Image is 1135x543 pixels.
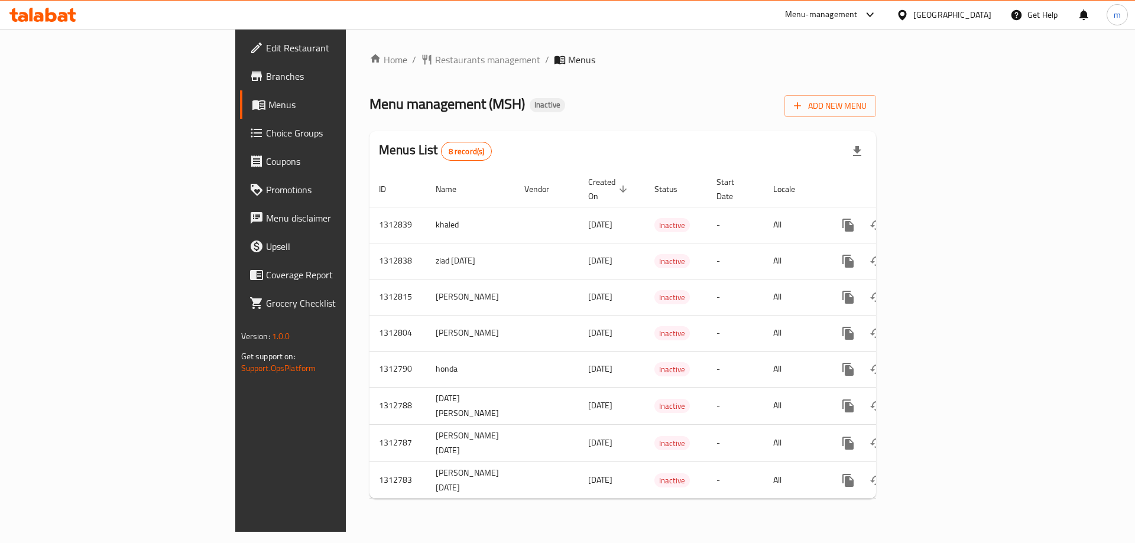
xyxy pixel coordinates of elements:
span: Inactive [654,437,690,450]
div: Inactive [654,362,690,376]
a: Support.OpsPlatform [241,360,316,376]
span: 8 record(s) [442,146,492,157]
span: Inactive [654,255,690,268]
a: Edit Restaurant [240,34,425,62]
span: Branches [266,69,416,83]
span: Promotions [266,183,416,197]
span: Inactive [654,474,690,487]
span: [DATE] [588,361,612,376]
div: Total records count [441,142,492,161]
div: Inactive [654,218,690,232]
span: Inactive [654,291,690,304]
a: Restaurants management [421,53,540,67]
button: Change Status [862,211,891,239]
a: Branches [240,62,425,90]
span: Grocery Checklist [266,296,416,310]
span: Inactive [654,363,690,376]
div: Inactive [654,254,690,268]
td: [PERSON_NAME] [DATE] [426,461,515,499]
button: more [834,429,862,457]
td: - [707,279,764,315]
div: Inactive [654,436,690,450]
td: [PERSON_NAME] [426,279,515,315]
td: - [707,243,764,279]
span: Created On [588,175,631,203]
span: 1.0.0 [272,329,290,344]
button: Change Status [862,247,891,275]
button: more [834,392,862,420]
div: [GEOGRAPHIC_DATA] [913,8,991,21]
span: ID [379,182,401,196]
td: [PERSON_NAME] [DATE] [426,424,515,461]
td: - [707,351,764,387]
span: Inactive [530,100,565,110]
td: - [707,207,764,243]
td: [DATE] [PERSON_NAME] [426,387,515,424]
td: - [707,461,764,499]
td: khaled [426,207,515,243]
a: Coverage Report [240,261,425,289]
button: more [834,466,862,495]
td: [PERSON_NAME] [426,315,515,351]
span: Menus [268,97,416,112]
h2: Menus List [379,141,492,161]
span: Version: [241,329,270,344]
div: Inactive [654,326,690,340]
span: [DATE] [588,472,612,487]
a: Choice Groups [240,119,425,147]
td: - [707,424,764,461]
span: Inactive [654,327,690,340]
a: Grocery Checklist [240,289,425,317]
button: Change Status [862,429,891,457]
td: - [707,315,764,351]
td: honda [426,351,515,387]
button: Change Status [862,466,891,495]
span: Menu disclaimer [266,211,416,225]
div: Inactive [654,473,690,487]
span: [DATE] [588,217,612,232]
td: All [764,279,825,315]
button: more [834,211,862,239]
div: Inactive [530,98,565,112]
button: more [834,355,862,383]
li: / [545,53,549,67]
td: All [764,243,825,279]
button: Change Status [862,283,891,311]
td: All [764,351,825,387]
a: Upsell [240,232,425,261]
th: Actions [825,171,957,207]
span: Start Date [716,175,750,203]
span: Add New Menu [794,99,867,113]
nav: breadcrumb [369,53,876,67]
a: Promotions [240,175,425,204]
button: Change Status [862,392,891,420]
a: Menus [240,90,425,119]
span: [DATE] [588,253,612,268]
div: Inactive [654,290,690,304]
a: Coupons [240,147,425,175]
td: All [764,315,825,351]
span: Upsell [266,239,416,253]
span: Coverage Report [266,268,416,282]
span: m [1114,8,1121,21]
span: [DATE] [588,289,612,304]
div: Export file [843,137,871,165]
button: more [834,319,862,347]
span: Locale [773,182,810,196]
div: Menu-management [785,8,858,22]
button: Add New Menu [784,95,876,117]
table: enhanced table [369,171,957,499]
span: [DATE] [588,435,612,450]
span: Inactive [654,399,690,413]
span: Edit Restaurant [266,41,416,55]
div: Inactive [654,399,690,413]
td: - [707,387,764,424]
span: Choice Groups [266,126,416,140]
span: Name [436,182,472,196]
span: Menu management ( MSH ) [369,90,525,117]
span: Inactive [654,219,690,232]
button: Change Status [862,319,891,347]
button: more [834,247,862,275]
span: Coupons [266,154,416,168]
span: Vendor [524,182,565,196]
